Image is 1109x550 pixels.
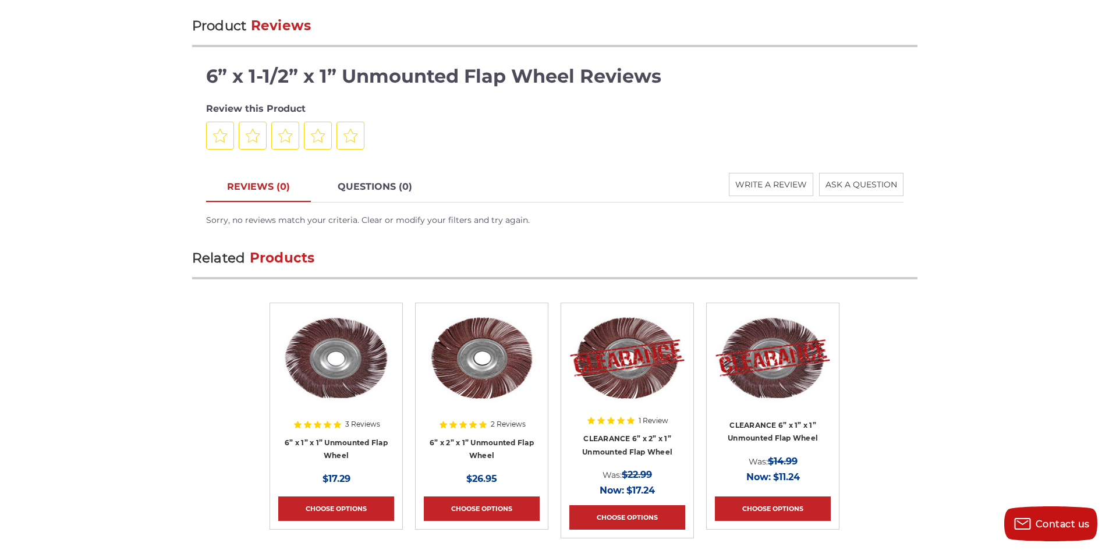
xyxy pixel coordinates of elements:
[206,102,904,116] div: Review this Product
[192,17,247,34] span: Product
[251,17,311,34] span: Reviews
[622,469,652,480] span: $22.99
[626,485,655,496] span: $17.24
[278,496,394,521] a: Choose Options
[746,471,771,482] span: Now:
[729,173,813,196] button: WRITE A REVIEW
[317,173,433,202] a: QUESTIONS (0)
[250,250,315,266] span: Products
[569,311,685,404] img: CLEARANCE 6” x 2” x 1” Unmounted Flap Wheel
[735,179,807,190] span: WRITE A REVIEW
[323,473,350,484] span: $17.29
[569,467,685,482] div: Was:
[466,473,497,484] span: $26.95
[715,311,831,404] img: CLEARANCE 6” x 1” x 1” Unmounted Flap Wheel
[569,505,685,530] a: Choose Options
[424,311,540,457] a: 6" x 2" x 1" unmounted flap wheel
[206,62,904,90] h4: 6” x 1-1/2” x 1” Unmounted Flap Wheel Reviews
[715,496,831,521] a: Choose Options
[192,250,246,266] span: Related
[773,471,800,482] span: $11.24
[206,214,904,226] div: Sorry, no reviews match your criteria. Clear or modify your filters and try again.
[424,496,540,521] a: Choose Options
[825,179,897,190] span: ASK A QUESTION
[285,438,388,460] a: 6” x 1” x 1” Unmounted Flap Wheel
[278,311,394,457] a: 6" x 1" x 1" unmounted flap wheel
[424,311,540,404] img: 6" x 2" x 1" unmounted flap wheel
[768,456,798,467] span: $14.99
[206,173,311,202] a: REVIEWS (0)
[819,173,904,196] button: ASK A QUESTION
[278,311,394,404] img: 6" x 1" x 1" unmounted flap wheel
[1004,506,1097,541] button: Contact us
[569,311,685,457] a: CLEARANCE 6” x 2” x 1” Unmounted Flap Wheel
[715,453,831,469] div: Was:
[600,485,624,496] span: Now:
[1036,519,1090,530] span: Contact us
[430,438,534,460] a: 6” x 2” x 1” Unmounted Flap Wheel
[715,311,831,457] a: CLEARANCE 6” x 1” x 1” Unmounted Flap Wheel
